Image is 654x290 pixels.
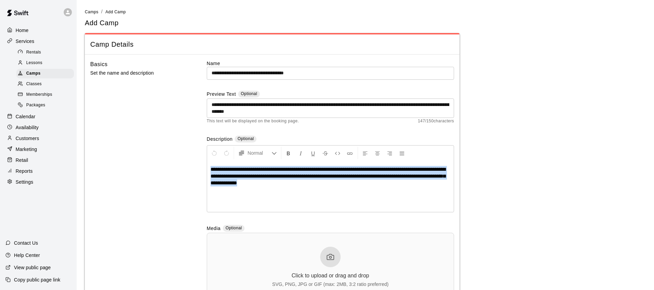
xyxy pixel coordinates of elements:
[225,226,242,230] span: Optional
[207,91,236,98] label: Preview Text
[16,146,37,153] p: Marketing
[16,124,39,131] p: Availability
[26,49,41,56] span: Rentals
[295,147,307,159] button: Format Italics
[307,147,319,159] button: Format Underline
[207,136,233,143] label: Description
[320,147,331,159] button: Format Strikethrough
[16,100,77,111] a: Packages
[16,48,74,57] div: Rentals
[14,252,40,259] p: Help Center
[221,147,232,159] button: Redo
[396,147,408,159] button: Justify Align
[16,179,33,185] p: Settings
[16,69,74,78] div: Camps
[105,10,126,14] span: Add Camp
[85,8,646,16] nav: breadcrumb
[16,113,35,120] p: Calendar
[237,136,254,141] span: Optional
[14,276,60,283] p: Copy public page link
[5,122,71,133] a: Availability
[85,10,98,14] span: Camps
[235,147,280,159] button: Formatting Options
[332,147,343,159] button: Insert Code
[16,27,29,34] p: Home
[16,79,77,90] a: Classes
[5,25,71,35] a: Home
[207,60,454,67] label: Name
[14,240,38,246] p: Contact Us
[90,40,454,49] span: Camp Details
[16,47,77,58] a: Rentals
[5,177,71,187] a: Settings
[5,133,71,143] a: Customers
[101,8,103,15] li: /
[248,150,271,156] span: Normal
[85,9,98,14] a: Camps
[283,147,294,159] button: Format Bold
[16,58,77,68] a: Lessons
[16,157,28,164] p: Retail
[5,166,71,176] a: Reports
[359,147,371,159] button: Left Align
[14,264,51,271] p: View public page
[292,273,369,279] div: Click to upload or drag and drop
[16,79,74,89] div: Classes
[16,68,77,79] a: Camps
[90,60,108,69] h6: Basics
[384,147,395,159] button: Right Align
[272,281,389,287] div: SVG, PNG, JPG or GIF (max: 2MB, 3:2 ratio preferred)
[207,118,299,125] span: This text will be displayed on the booking page.
[16,168,33,174] p: Reports
[5,111,71,122] a: Calendar
[26,91,52,98] span: Memberships
[85,18,119,28] h5: Add Camp
[208,147,220,159] button: Undo
[372,147,383,159] button: Center Align
[16,38,34,45] p: Services
[344,147,356,159] button: Insert Link
[5,155,71,165] a: Retail
[26,81,42,88] span: Classes
[26,60,43,66] span: Lessons
[16,135,39,142] p: Customers
[16,90,74,100] div: Memberships
[26,70,41,77] span: Camps
[90,69,185,77] p: Set the name and description
[26,102,45,109] span: Packages
[16,90,77,100] a: Memberships
[16,101,74,110] div: Packages
[418,118,454,125] span: 147 / 150 characters
[5,144,71,154] a: Marketing
[207,225,221,233] label: Media
[5,36,71,46] a: Services
[241,91,257,96] span: Optional
[16,58,74,68] div: Lessons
